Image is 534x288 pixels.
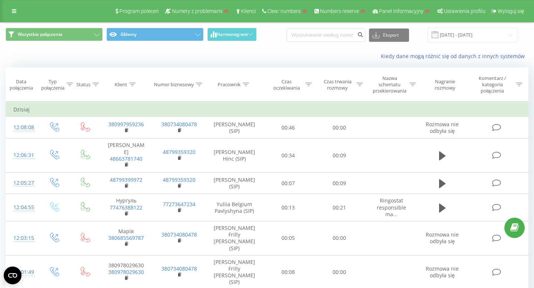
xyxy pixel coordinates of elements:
a: 48799359320 [163,176,195,183]
div: Komentarz / kategoria połączenia [471,75,514,94]
span: Rozmowa nie odbyła się [426,265,459,279]
div: Typ połączenia [41,78,65,91]
span: Program poleceń [119,8,159,14]
span: Rozmowa nie odbyła się [426,121,459,134]
button: Główny [106,28,204,41]
a: 48799399972 [110,176,142,183]
td: 00:09 [314,173,365,194]
div: Klient [115,81,127,88]
span: Numery z problemami [172,8,222,14]
span: Ustawienia profilu [444,8,485,14]
button: Harmonogram [207,28,257,41]
td: Марія [100,221,153,255]
td: Dzisiaj [6,102,528,117]
td: 00:00 [314,221,365,255]
span: Wszystkie połączenia [18,31,62,37]
div: Numer biznesowy [154,81,194,88]
div: Czas oczekiwania [270,78,304,91]
td: 00:00 [314,117,365,138]
div: 12:08:08 [13,120,31,135]
div: Status [76,81,90,88]
td: 00:05 [263,221,314,255]
a: 48663781740 [110,155,142,162]
td: [PERSON_NAME] (SIP) [206,173,263,194]
td: Yuliia Belgium Pavlyshyna (SIP) [206,194,263,221]
div: Czas trwania rozmowy [320,78,355,91]
span: Clear numbers [267,8,301,14]
a: 380734080478 [161,231,197,238]
span: Numbers reserve [320,8,359,14]
a: 380978029630 [108,268,144,275]
div: Data połączenia [6,78,36,91]
span: Panel Informacyjny [379,8,423,14]
div: Nagranie rozmowy [425,78,465,91]
span: Rozmowa nie odbyła się [426,231,459,245]
a: 380997959236 [108,121,144,128]
td: 00:21 [314,194,365,221]
td: 00:13 [263,194,314,221]
td: Нургуль [100,194,153,221]
button: Wszystkie połączenia [6,28,103,41]
a: 380734080478 [161,265,197,272]
span: Klienci [241,8,256,14]
div: 12:04:55 [13,200,31,215]
button: Open CMP widget [4,267,22,284]
div: Pracownik [218,81,241,88]
td: 00:07 [263,173,314,194]
button: Eksport [369,29,409,42]
span: Ringostat responsible ma... [377,197,406,217]
a: 380734080478 [161,121,197,128]
div: 12:03:15 [13,231,31,245]
div: Nazwa schematu przekierowania [372,75,408,94]
div: 12:06:31 [13,148,31,163]
div: 12:05:27 [13,176,31,190]
a: 380685569787 [108,234,144,241]
input: Wyszukiwanie według numeru [287,29,365,42]
a: 77476388122 [110,204,142,211]
span: Wyloguj się [498,8,524,14]
td: [PERSON_NAME] Hinc (SIP) [206,138,263,173]
td: 00:34 [263,138,314,173]
a: 77273647234 [163,201,195,208]
td: 00:09 [314,138,365,173]
div: 12:01:49 [13,265,31,279]
td: [PERSON_NAME] Frilly [PERSON_NAME] (SIP) [206,221,263,255]
a: 48799359320 [163,148,195,155]
td: [PERSON_NAME] [100,138,153,173]
td: 00:46 [263,117,314,138]
td: [PERSON_NAME] (SIP) [206,117,263,138]
a: Kiedy dane mogą różnić się od danych z innych systemów [381,53,528,60]
span: Harmonogram [217,32,248,37]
